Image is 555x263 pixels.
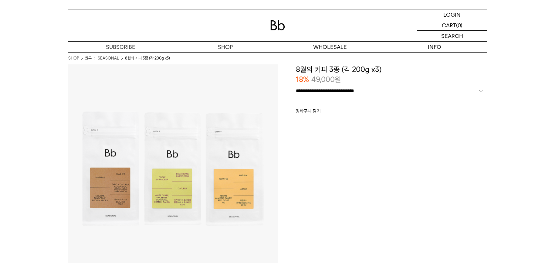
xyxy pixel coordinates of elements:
[278,42,382,52] p: WHOLESALE
[98,55,119,61] a: SEASONAL
[270,20,285,30] img: 로고
[68,42,173,52] a: SUBSCRIBE
[442,20,456,30] p: CART
[443,9,461,20] p: LOGIN
[382,42,487,52] p: INFO
[335,75,341,84] span: 원
[441,31,463,41] p: SEARCH
[296,106,321,116] button: 장바구니 담기
[85,55,92,61] a: 원두
[296,74,309,85] p: 18%
[68,55,79,61] a: SHOP
[417,9,487,20] a: LOGIN
[125,55,170,61] li: 8월의 커피 3종 (각 200g x3)
[296,64,487,75] h3: 8월의 커피 3종 (각 200g x3)
[173,42,278,52] a: SHOP
[417,20,487,31] a: CART (0)
[456,20,462,30] p: (0)
[311,74,341,85] p: 49,000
